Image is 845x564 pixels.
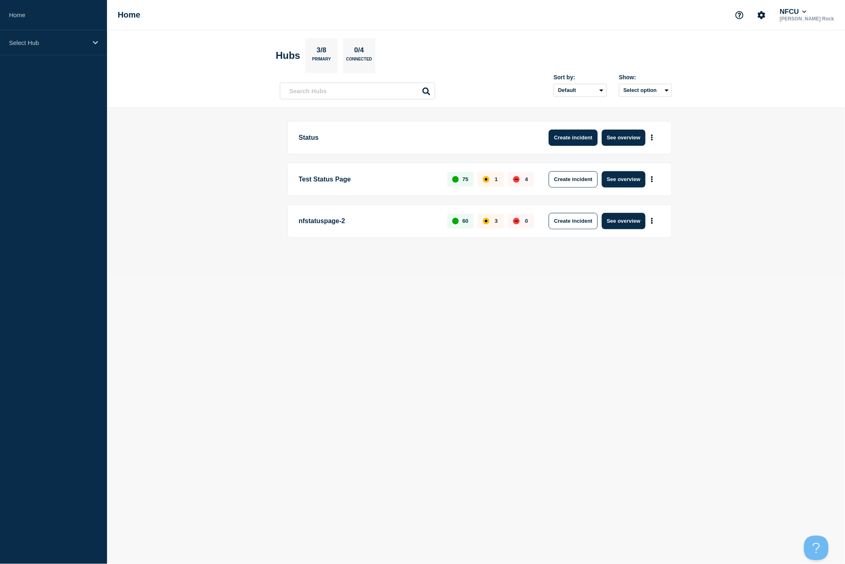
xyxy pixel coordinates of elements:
[118,10,141,20] h1: Home
[619,74,672,81] div: Show:
[299,171,438,188] p: Test Status Page
[804,536,829,560] iframe: Help Scout Beacon - Open
[554,84,607,97] select: Sort by
[647,172,657,187] button: More actions
[314,46,330,57] p: 3/8
[778,16,836,22] p: [PERSON_NAME] Rock
[483,218,490,224] div: affected
[602,171,645,188] button: See overview
[312,57,331,65] p: Primary
[602,213,645,229] button: See overview
[452,176,459,183] div: up
[549,171,598,188] button: Create incident
[513,176,520,183] div: down
[619,84,672,97] button: Select option
[463,218,468,224] p: 60
[9,39,87,46] p: Select Hub
[346,57,372,65] p: Connected
[495,176,498,182] p: 1
[280,83,435,99] input: Search Hubs
[452,218,459,224] div: up
[513,218,520,224] div: down
[647,130,657,145] button: More actions
[549,213,598,229] button: Create incident
[483,176,490,183] div: affected
[602,130,645,146] button: See overview
[463,176,468,182] p: 75
[495,218,498,224] p: 3
[731,7,748,24] button: Support
[778,8,809,16] button: NFCU
[525,218,528,224] p: 0
[525,176,528,182] p: 4
[299,130,525,146] p: Status
[554,74,607,81] div: Sort by:
[753,7,770,24] button: Account settings
[647,213,657,228] button: More actions
[276,50,300,61] h2: Hubs
[549,130,598,146] button: Create incident
[299,213,438,229] p: nfstatuspage-2
[351,46,367,57] p: 0/4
